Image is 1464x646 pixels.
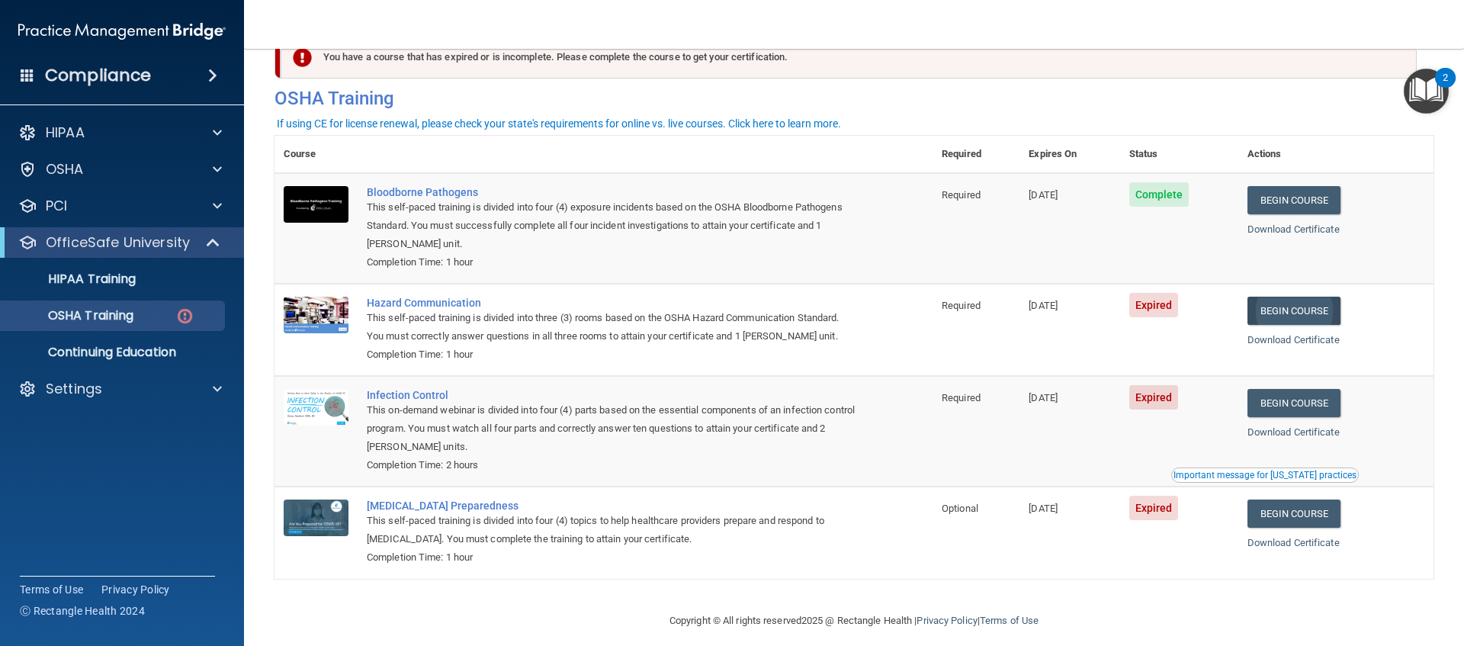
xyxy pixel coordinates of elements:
a: HIPAA [18,124,222,142]
a: Download Certificate [1247,223,1340,235]
a: PCI [18,197,222,215]
a: Download Certificate [1247,334,1340,345]
button: Open Resource Center, 2 new notifications [1404,69,1449,114]
a: OfficeSafe University [18,233,221,252]
div: 2 [1443,78,1448,98]
img: PMB logo [18,16,226,47]
a: Privacy Policy [917,615,977,626]
span: Required [942,392,981,403]
a: [MEDICAL_DATA] Preparedness [367,500,856,512]
button: If using CE for license renewal, please check your state's requirements for online vs. live cours... [274,116,843,131]
p: Settings [46,380,102,398]
a: Begin Course [1247,500,1340,528]
span: [DATE] [1029,300,1058,311]
iframe: Drift Widget Chat Controller [1200,538,1446,599]
button: Read this if you are a dental practitioner in the state of CA [1171,468,1359,483]
h4: OSHA Training [274,88,1433,109]
span: Optional [942,503,978,514]
a: Settings [18,380,222,398]
a: Begin Course [1247,297,1340,325]
p: HIPAA Training [10,272,136,287]
div: Copyright © All rights reserved 2025 @ Rectangle Health | | [576,596,1132,645]
span: Complete [1129,182,1189,207]
p: OSHA [46,160,84,178]
a: OSHA [18,160,222,178]
div: If using CE for license renewal, please check your state's requirements for online vs. live cours... [277,118,841,129]
th: Actions [1238,136,1433,173]
h4: Compliance [45,65,151,86]
a: Begin Course [1247,186,1340,214]
a: Begin Course [1247,389,1340,417]
a: Bloodborne Pathogens [367,186,856,198]
a: Download Certificate [1247,426,1340,438]
span: Required [942,189,981,201]
div: This self-paced training is divided into four (4) exposure incidents based on the OSHA Bloodborne... [367,198,856,253]
div: Completion Time: 1 hour [367,548,856,567]
th: Status [1120,136,1238,173]
span: Expired [1129,293,1179,317]
th: Course [274,136,358,173]
p: Continuing Education [10,345,218,360]
div: Completion Time: 2 hours [367,456,856,474]
span: [DATE] [1029,503,1058,514]
span: Ⓒ Rectangle Health 2024 [20,603,145,619]
p: OfficeSafe University [46,233,190,252]
span: [DATE] [1029,392,1058,403]
a: Download Certificate [1247,537,1340,548]
p: HIPAA [46,124,85,142]
img: danger-circle.6113f641.png [175,307,194,326]
span: Expired [1129,496,1179,520]
span: Required [942,300,981,311]
img: exclamation-circle-solid-danger.72ef9ffc.png [293,48,312,67]
span: Expired [1129,385,1179,410]
div: You have a course that has expired or is incomplete. Please complete the course to get your certi... [281,36,1417,79]
div: Completion Time: 1 hour [367,253,856,272]
th: Expires On [1019,136,1119,173]
th: Required [933,136,1019,173]
a: Privacy Policy [101,582,170,597]
div: This on-demand webinar is divided into four (4) parts based on the essential components of an inf... [367,401,856,456]
a: Infection Control [367,389,856,401]
p: PCI [46,197,67,215]
span: [DATE] [1029,189,1058,201]
a: Terms of Use [20,582,83,597]
div: Important message for [US_STATE] practices [1173,471,1356,480]
div: Completion Time: 1 hour [367,345,856,364]
div: This self-paced training is divided into three (3) rooms based on the OSHA Hazard Communication S... [367,309,856,345]
a: Hazard Communication [367,297,856,309]
div: This self-paced training is divided into four (4) topics to help healthcare providers prepare and... [367,512,856,548]
p: OSHA Training [10,308,133,323]
a: Terms of Use [980,615,1039,626]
